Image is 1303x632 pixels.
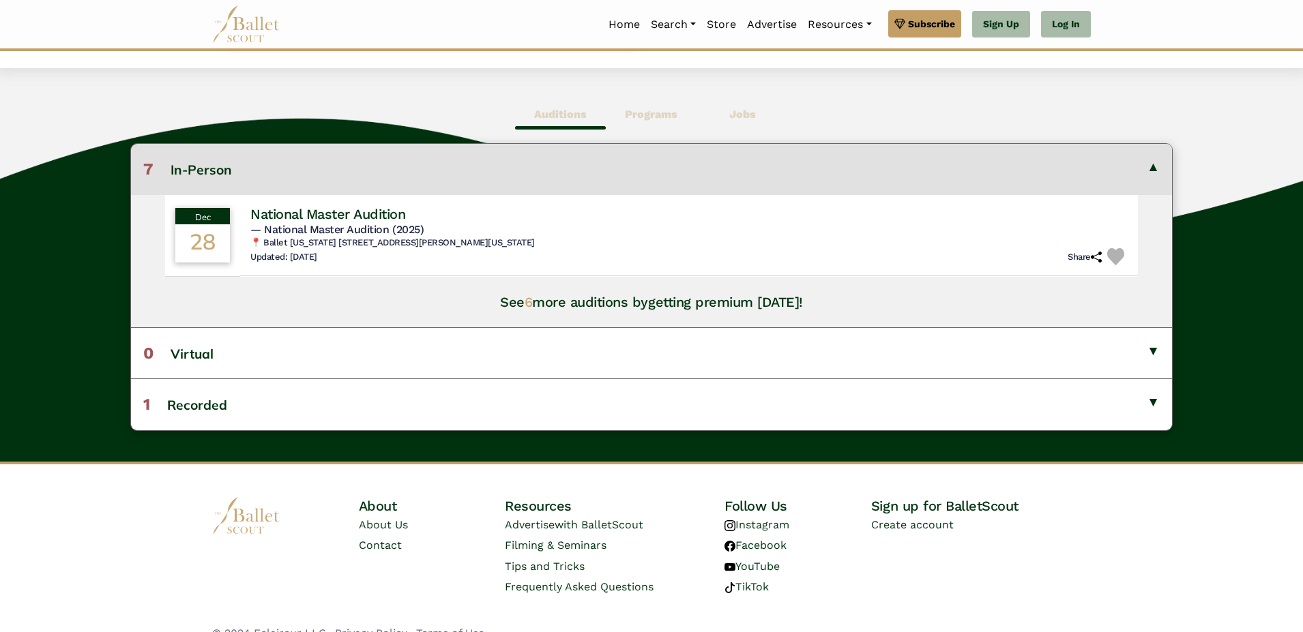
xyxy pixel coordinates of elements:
h4: National Master Audition [250,205,405,223]
a: Store [701,10,742,39]
a: YouTube [724,560,780,573]
h6: Share [1068,252,1102,263]
span: 1 [143,395,150,414]
a: Tips and Tricks [505,560,585,573]
h4: Sign up for BalletScout [871,497,1091,515]
h6: 📍 Ballet [US_STATE] [STREET_ADDRESS][PERSON_NAME][US_STATE] [250,237,1128,249]
a: Instagram [724,518,789,531]
h4: Resources [505,497,724,515]
a: Create account [871,518,954,531]
img: tiktok logo [724,582,735,593]
a: Filming & Seminars [505,539,606,552]
a: Facebook [724,539,787,552]
b: Jobs [729,108,756,121]
span: with BalletScout [555,518,643,531]
a: Resources [802,10,877,39]
button: 7In-Person [131,144,1172,194]
img: youtube logo [724,562,735,573]
div: 28 [175,224,230,262]
a: Subscribe [888,10,961,37]
a: Sign Up [972,11,1030,38]
a: Log In [1041,11,1091,38]
span: — National Master Audition (2025) [250,223,424,236]
span: Subscribe [908,16,955,31]
img: instagram logo [724,520,735,531]
a: Advertisewith BalletScout [505,518,643,531]
img: facebook logo [724,541,735,552]
a: Home [603,10,645,39]
h4: About [359,497,506,515]
button: 1Recorded [131,378,1172,430]
a: Search [645,10,701,39]
h4: Follow Us [724,497,871,515]
span: 7 [143,160,153,179]
a: getting premium [DATE]! [648,294,803,310]
span: 6 [525,294,533,310]
img: logo [212,497,280,535]
div: Dec [175,208,230,224]
a: TikTok [724,580,769,593]
a: Advertise [742,10,802,39]
a: Contact [359,539,402,552]
h6: Updated: [DATE] [250,252,317,263]
span: 0 [143,344,153,363]
h4: See more auditions by [500,293,803,311]
b: Auditions [534,108,587,121]
a: About Us [359,518,408,531]
img: gem.svg [894,16,905,31]
button: 0Virtual [131,327,1172,378]
b: Programs [625,108,677,121]
a: Frequently Asked Questions [505,580,654,593]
